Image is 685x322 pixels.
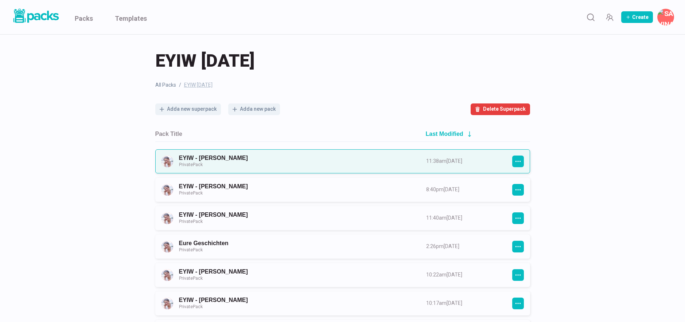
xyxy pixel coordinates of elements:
[471,103,530,115] button: Delete Superpack
[657,9,674,25] button: Savina Tilmann
[155,81,530,89] nav: breadcrumb
[155,103,221,115] button: Adda new superpack
[179,81,181,89] span: /
[426,130,463,137] h2: Last Modified
[583,10,598,24] button: Search
[621,11,653,23] button: Create Pack
[155,49,254,72] span: EYIW [DATE]
[11,7,60,27] a: Packs logo
[602,10,617,24] button: Manage Team Invites
[11,7,60,24] img: Packs logo
[155,81,176,89] a: All Packs
[228,103,280,115] button: Adda new pack
[155,130,182,137] h2: Pack Title
[184,81,213,89] span: EYIW [DATE]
